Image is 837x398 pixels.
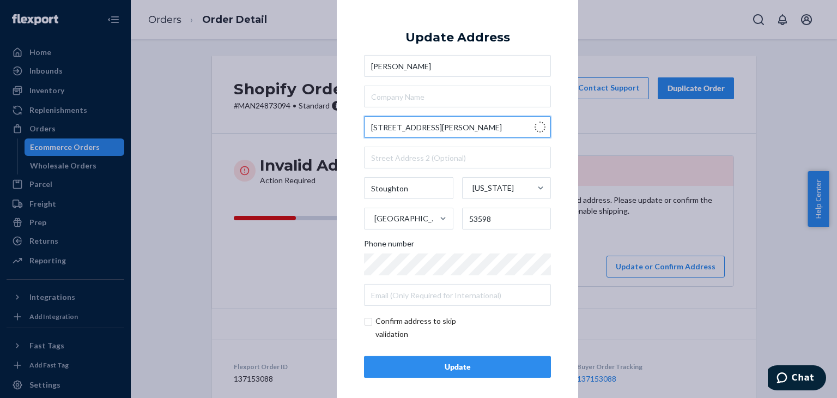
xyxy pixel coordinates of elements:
[364,116,551,138] input: Street Address
[364,86,551,107] input: Company Name
[364,147,551,168] input: Street Address 2 (Optional)
[373,361,542,372] div: Update
[373,208,374,230] input: [GEOGRAPHIC_DATA]
[462,208,551,230] input: ZIP Code
[364,238,414,254] span: Phone number
[405,31,510,44] div: Update Address
[364,55,551,77] input: First & Last Name
[768,365,826,393] iframe: Opens a widget where you can chat to one of our agents
[471,177,472,199] input: [US_STATE]
[364,284,551,306] input: Email (Only Required for International)
[472,183,514,194] div: [US_STATE]
[364,177,453,199] input: City
[364,356,551,378] button: Update
[374,213,439,224] div: [GEOGRAPHIC_DATA]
